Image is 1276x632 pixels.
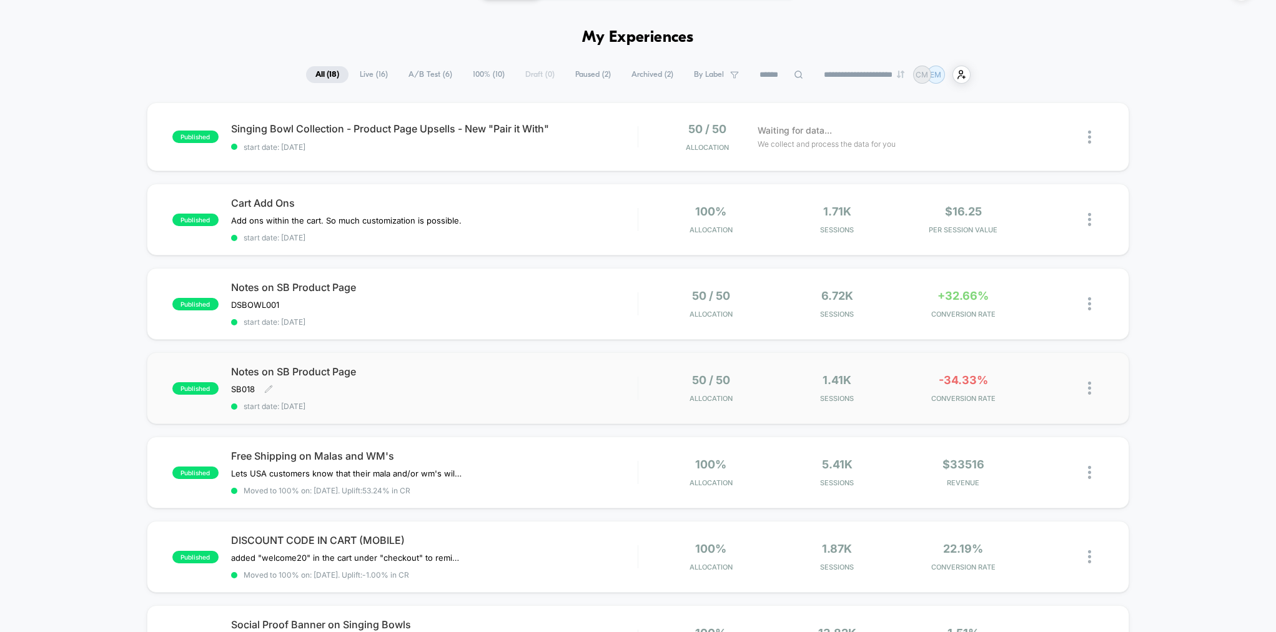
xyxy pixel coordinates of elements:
span: published [172,298,219,310]
span: start date: [DATE] [231,233,638,242]
span: REVENUE [903,478,1023,487]
span: CONVERSION RATE [903,563,1023,571]
span: published [172,551,219,563]
span: Lets USA customers know that their mala and/or wm's will ship free when they are over $75 [231,468,463,478]
span: $33516 [942,458,984,471]
span: Sessions [777,478,897,487]
span: 22.19% [943,542,983,555]
span: By Label [694,70,724,79]
span: start date: [DATE] [231,317,638,327]
span: Allocation [690,563,733,571]
span: 100% ( 10 ) [463,66,514,83]
span: CONVERSION RATE [903,310,1023,318]
span: $16.25 [945,205,982,218]
span: All ( 18 ) [306,66,349,83]
h1: My Experiences [582,29,694,47]
img: close [1088,213,1091,226]
span: Moved to 100% on: [DATE] . Uplift: -1.00% in CR [244,570,409,580]
img: close [1088,466,1091,479]
span: 6.72k [821,289,853,302]
img: close [1088,131,1091,144]
span: Sessions [777,394,897,403]
span: Allocation [690,225,733,234]
span: published [172,467,219,479]
p: EM [930,70,941,79]
span: 5.41k [822,458,853,471]
span: Waiting for data... [758,124,832,137]
span: Singing Bowl Collection - Product Page Upsells - New "Pair it With" [231,122,638,135]
span: 100% [695,205,726,218]
span: PER SESSION VALUE [903,225,1023,234]
span: 50 / 50 [692,289,730,302]
span: Archived ( 2 ) [622,66,683,83]
span: Allocation [690,310,733,318]
span: start date: [DATE] [231,142,638,152]
span: CONVERSION RATE [903,394,1023,403]
span: Allocation [686,143,729,152]
p: CM [916,70,928,79]
span: Allocation [690,478,733,487]
span: 100% [695,458,726,471]
span: Social Proof Banner on Singing Bowls [231,618,638,631]
img: end [897,71,904,78]
span: -34.33% [939,373,988,387]
img: close [1088,550,1091,563]
span: SB018 [231,384,255,394]
span: published [172,131,219,143]
span: Paused ( 2 ) [566,66,620,83]
span: Notes on SB Product Page [231,365,638,378]
span: A/B Test ( 6 ) [399,66,462,83]
span: Sessions [777,563,897,571]
span: published [172,214,219,226]
img: close [1088,297,1091,310]
span: DSBOWL001 [231,300,279,310]
span: 50 / 50 [688,122,726,136]
span: Free Shipping on Malas and WM's [231,450,638,462]
span: Sessions [777,225,897,234]
span: +32.66% [937,289,989,302]
span: Notes on SB Product Page [231,281,638,294]
span: Live ( 16 ) [350,66,397,83]
span: Add ons within the cart. So much customization is possible. [231,215,462,225]
span: Cart Add Ons [231,197,638,209]
span: Allocation [690,394,733,403]
span: We collect and process the data for you [758,138,896,150]
span: DISCOUNT CODE IN CART (MOBILE) [231,534,638,546]
span: start date: [DATE] [231,402,638,411]
span: 50 / 50 [692,373,730,387]
span: 100% [695,542,726,555]
img: close [1088,382,1091,395]
span: added "welcome20" in the cart under "checkout" to remind customers. [231,553,463,563]
span: Moved to 100% on: [DATE] . Uplift: 53.24% in CR [244,486,410,495]
span: published [172,382,219,395]
span: 1.87k [822,542,852,555]
span: 1.71k [823,205,851,218]
span: 1.41k [823,373,851,387]
span: Sessions [777,310,897,318]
